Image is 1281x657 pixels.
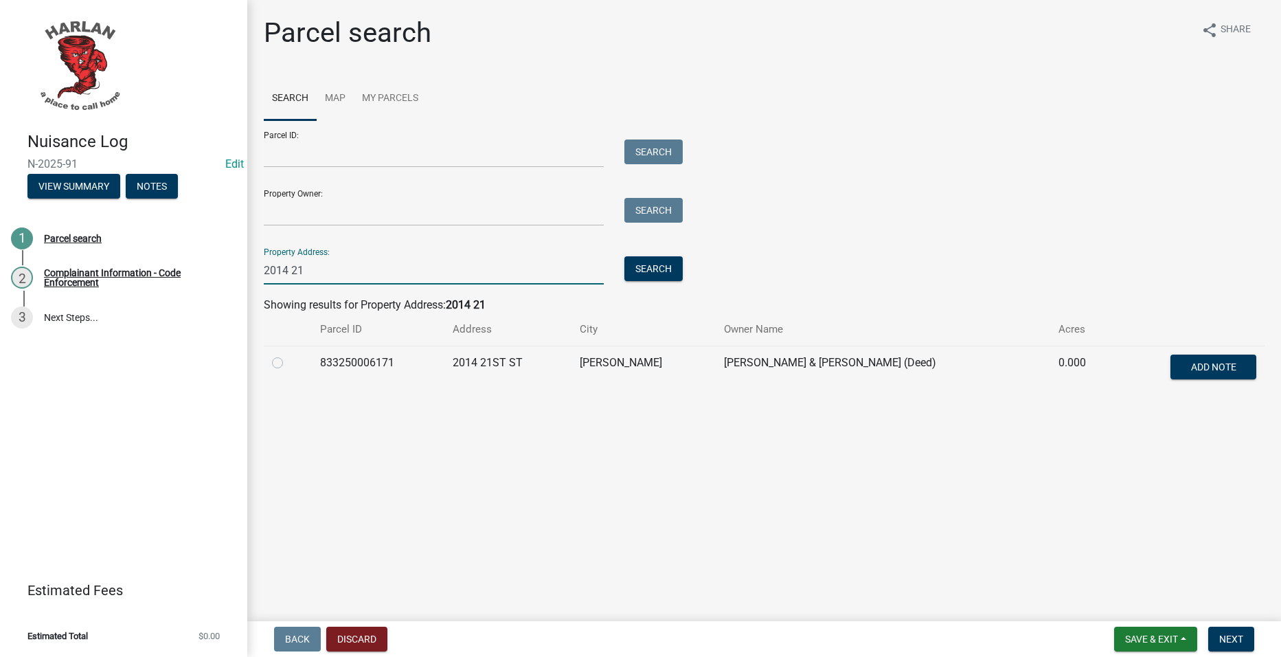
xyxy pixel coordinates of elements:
a: Edit [225,157,244,170]
span: Back [285,634,310,645]
button: Search [624,140,683,164]
span: Save & Exit [1125,634,1178,645]
div: Showing results for Property Address: [264,297,1265,313]
td: [PERSON_NAME] [571,346,716,391]
button: Add Note [1170,355,1256,379]
td: 2014 21ST ST [444,346,571,391]
span: Estimated Total [27,632,88,641]
h1: Parcel search [264,16,431,49]
span: N-2025-91 [27,157,220,170]
th: Address [444,313,571,346]
th: Owner Name [716,313,1050,346]
a: Search [264,77,317,121]
h4: Nuisance Log [27,132,236,152]
i: share [1201,22,1218,38]
button: Next [1208,627,1254,652]
button: View Summary [27,174,120,199]
button: Notes [126,174,178,199]
wm-modal-confirm: Summary [27,181,120,192]
span: $0.00 [199,632,220,641]
th: City [571,313,716,346]
td: 833250006171 [312,346,444,391]
span: Share [1221,22,1251,38]
th: Parcel ID [312,313,444,346]
td: [PERSON_NAME] & [PERSON_NAME] (Deed) [716,346,1050,391]
button: Back [274,627,321,652]
div: Complainant Information - Code Enforcement [44,268,225,287]
div: 1 [11,227,33,249]
strong: 2014 21 [446,298,486,311]
button: shareShare [1190,16,1262,43]
wm-modal-confirm: Notes [126,181,178,192]
wm-modal-confirm: Edit Application Number [225,157,244,170]
td: 0.000 [1050,346,1115,391]
button: Discard [326,627,387,652]
button: Search [624,256,683,281]
div: 2 [11,267,33,289]
button: Search [624,198,683,223]
img: City of Harlan, Iowa [27,14,131,118]
a: Estimated Fees [11,577,225,604]
a: Map [317,77,354,121]
th: Acres [1050,313,1115,346]
div: Parcel search [44,234,102,243]
span: Next [1219,634,1243,645]
button: Save & Exit [1114,627,1197,652]
a: My Parcels [354,77,427,121]
div: 3 [11,307,33,328]
span: Add Note [1190,361,1236,372]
